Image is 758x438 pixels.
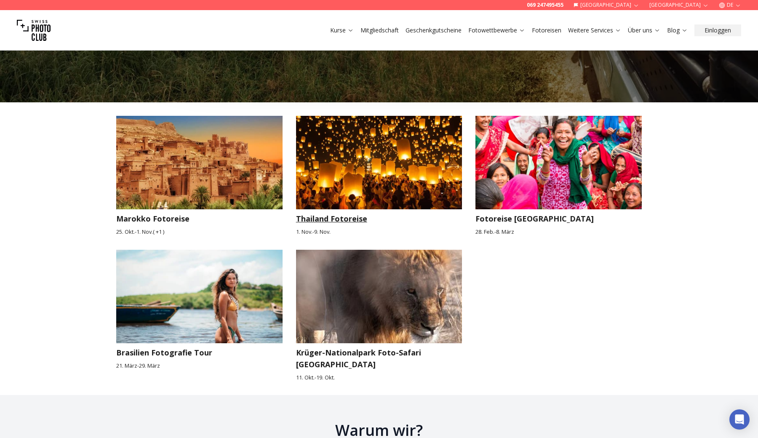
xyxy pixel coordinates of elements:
[108,111,291,214] img: Marokko Fotoreise
[568,26,621,35] a: Weitere Services
[528,24,565,36] button: Fotoreisen
[116,347,283,358] h3: Brasilien Fotografie Tour
[116,116,283,236] a: Marokko FotoreiseMarokko Fotoreise25. Okt.-1. Nov.( +1 )
[406,26,462,35] a: Geschenkgutscheine
[116,250,283,382] a: Brasilien Fotografie TourBrasilien Fotografie Tour21. März-29. März
[475,228,642,236] small: 28. Feb. - 8. März
[116,213,283,224] h3: Marokko Fotoreise
[475,116,642,236] a: Fotoreise NepalFotoreise [GEOGRAPHIC_DATA]28. Feb.-8. März
[465,24,528,36] button: Fotowettbewerbe
[664,24,691,36] button: Blog
[296,116,462,236] a: Thailand FotoreiseThailand Fotoreise1. Nov.-9. Nov.
[17,13,51,47] img: Swiss photo club
[694,24,741,36] button: Einloggen
[360,26,399,35] a: Mitgliedschaft
[565,24,625,36] button: Weitere Services
[296,228,462,236] small: 1. Nov. - 9. Nov.
[402,24,465,36] button: Geschenkgutscheine
[116,228,283,236] small: 25. Okt. - 1. Nov. ( + 1 )
[527,2,563,8] a: 069 247495455
[475,213,642,224] h3: Fotoreise [GEOGRAPHIC_DATA]
[729,409,750,430] div: Open Intercom Messenger
[467,111,650,214] img: Fotoreise Nepal
[327,24,357,36] button: Kurse
[330,26,354,35] a: Kurse
[628,26,660,35] a: Über uns
[296,213,462,224] h3: Thailand Fotoreise
[296,347,462,370] h3: Krüger-Nationalpark Foto-Safari [GEOGRAPHIC_DATA]
[108,245,291,347] img: Brasilien Fotografie Tour
[667,26,688,35] a: Blog
[357,24,402,36] button: Mitgliedschaft
[296,374,462,382] small: 11. Okt. - 19. Okt.
[116,362,283,370] small: 21. März - 29. März
[532,26,561,35] a: Fotoreisen
[288,245,470,347] img: Krüger-Nationalpark Foto-Safari Südafrika
[625,24,664,36] button: Über uns
[296,250,462,382] a: Krüger-Nationalpark Foto-Safari SüdafrikaKrüger-Nationalpark Foto-Safari [GEOGRAPHIC_DATA]11. Okt...
[468,26,525,35] a: Fotowettbewerbe
[296,116,462,209] img: Thailand Fotoreise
